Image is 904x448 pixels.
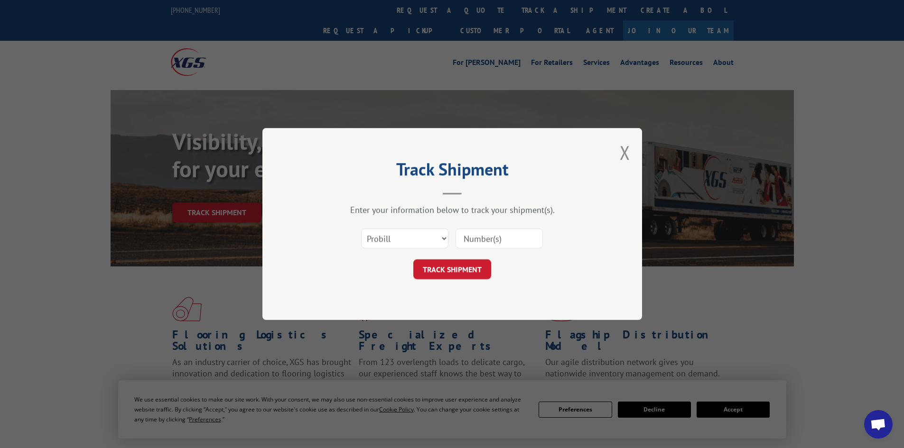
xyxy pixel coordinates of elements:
button: TRACK SHIPMENT [413,259,491,279]
div: Open chat [864,410,893,439]
div: Enter your information below to track your shipment(s). [310,204,595,215]
button: Close modal [620,140,630,165]
h2: Track Shipment [310,163,595,181]
input: Number(s) [456,229,543,248]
